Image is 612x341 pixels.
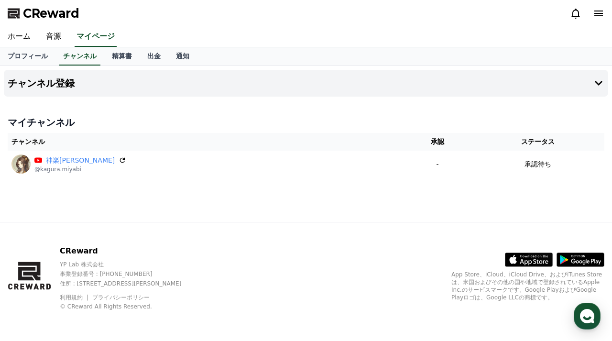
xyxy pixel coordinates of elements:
[451,271,604,301] p: App Store、iCloud、iCloud Drive、およびiTunes Storeは、米国およびその他の国や地域で登録されているApple Inc.のサービスマークです。Google P...
[59,47,100,66] a: チャンネル
[92,294,150,301] a: プライバシーポリシー
[140,47,168,66] a: 出金
[4,70,608,97] button: チャンネル登録
[8,78,75,88] h4: チャンネル登録
[60,294,90,301] a: 利用規約
[60,303,198,310] p: © CReward All Rights Reserved.
[34,165,126,173] p: @kagura.miyabi
[60,245,198,257] p: CReward
[11,154,31,174] img: 神楽みやび
[168,47,197,66] a: 通知
[46,155,115,165] a: 神楽[PERSON_NAME]
[60,270,198,278] p: 事業登録番号 : [PHONE_NUMBER]
[23,6,79,21] span: CReward
[8,133,404,151] th: チャンネル
[104,47,140,66] a: 精算書
[38,27,69,47] a: 音源
[407,159,468,169] p: -
[60,280,198,287] p: 住所 : [STREET_ADDRESS][PERSON_NAME]
[525,159,551,169] p: 承認待ち
[75,27,117,47] a: マイページ
[404,133,471,151] th: 承認
[8,116,604,129] h4: マイチャンネル
[471,133,604,151] th: ステータス
[8,6,79,21] a: CReward
[60,261,198,268] p: YP Lab 株式会社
